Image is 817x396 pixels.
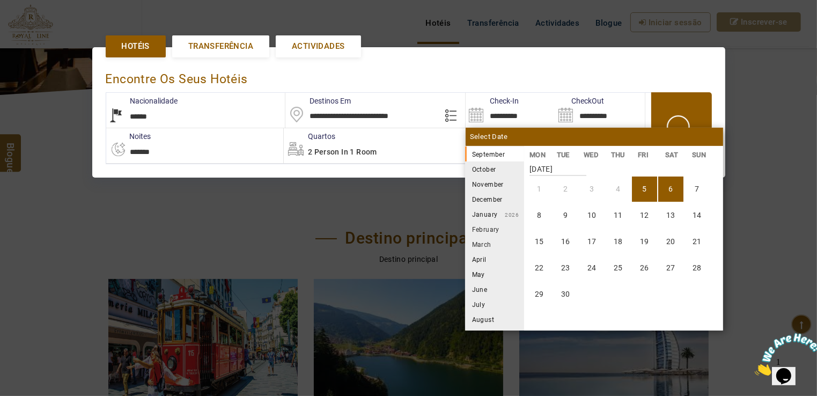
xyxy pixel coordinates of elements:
[465,192,524,207] li: December
[579,229,605,254] li: Wednesday, 17 September 2025
[750,329,817,380] iframe: chat widget
[687,149,714,160] li: SUN
[632,229,657,254] li: Friday, 19 September 2025
[465,222,524,237] li: February
[465,162,524,177] li: October
[498,212,519,218] small: 2026
[578,149,606,160] li: WED
[632,177,657,202] li: Friday, 5 September 2025
[553,203,578,228] li: Tuesday, 9 September 2025
[658,177,683,202] li: Saturday, 6 September 2025
[632,255,657,281] li: Friday, 26 September 2025
[527,282,552,307] li: Monday, 29 September 2025
[122,41,150,52] span: Hotéis
[285,96,351,106] label: Destinos em
[172,35,269,57] a: Transferência
[465,297,524,312] li: July
[555,93,645,128] input: Search
[106,35,166,57] a: Hotéis
[106,61,712,92] div: Encontre os seus hotéis
[524,149,551,160] li: MON
[465,252,524,267] li: April
[466,96,519,106] label: Check-in
[465,312,524,327] li: August
[4,4,9,13] span: 1
[632,149,660,160] li: FRI
[606,203,631,228] li: Thursday, 11 September 2025
[465,177,524,192] li: November
[632,203,657,228] li: Friday, 12 September 2025
[276,35,360,57] a: Actividades
[292,41,344,52] span: Actividades
[308,148,377,156] span: 2 Person in 1 Room
[553,229,578,254] li: Tuesday, 16 September 2025
[4,4,71,47] img: Chat attention grabber
[284,131,335,142] label: Quartos
[188,41,253,52] span: Transferência
[505,152,580,158] small: 2025
[555,96,604,106] label: CheckOut
[684,203,710,228] li: Sunday, 14 September 2025
[579,203,605,228] li: Wednesday, 10 September 2025
[527,229,552,254] li: Monday, 15 September 2025
[553,255,578,281] li: Tuesday, 23 September 2025
[684,255,710,281] li: Sunday, 28 September 2025
[579,255,605,281] li: Wednesday, 24 September 2025
[529,157,586,176] strong: [DATE]
[659,149,687,160] li: SAT
[465,207,524,222] li: January
[684,177,710,202] li: Sunday, 7 September 2025
[466,93,555,128] input: Search
[605,149,632,160] li: THU
[606,229,631,254] li: Thursday, 18 September 2025
[551,149,578,160] li: TUE
[466,128,723,146] div: Select Date
[658,229,683,254] li: Saturday, 20 September 2025
[465,146,524,162] li: September
[527,255,552,281] li: Monday, 22 September 2025
[684,229,710,254] li: Sunday, 21 September 2025
[658,203,683,228] li: Saturday, 13 September 2025
[465,267,524,282] li: May
[553,282,578,307] li: Tuesday, 30 September 2025
[465,237,524,252] li: March
[106,131,151,142] label: noites
[527,203,552,228] li: Monday, 8 September 2025
[465,282,524,297] li: June
[658,255,683,281] li: Saturday, 27 September 2025
[106,96,178,106] label: Nacionalidade
[606,255,631,281] li: Thursday, 25 September 2025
